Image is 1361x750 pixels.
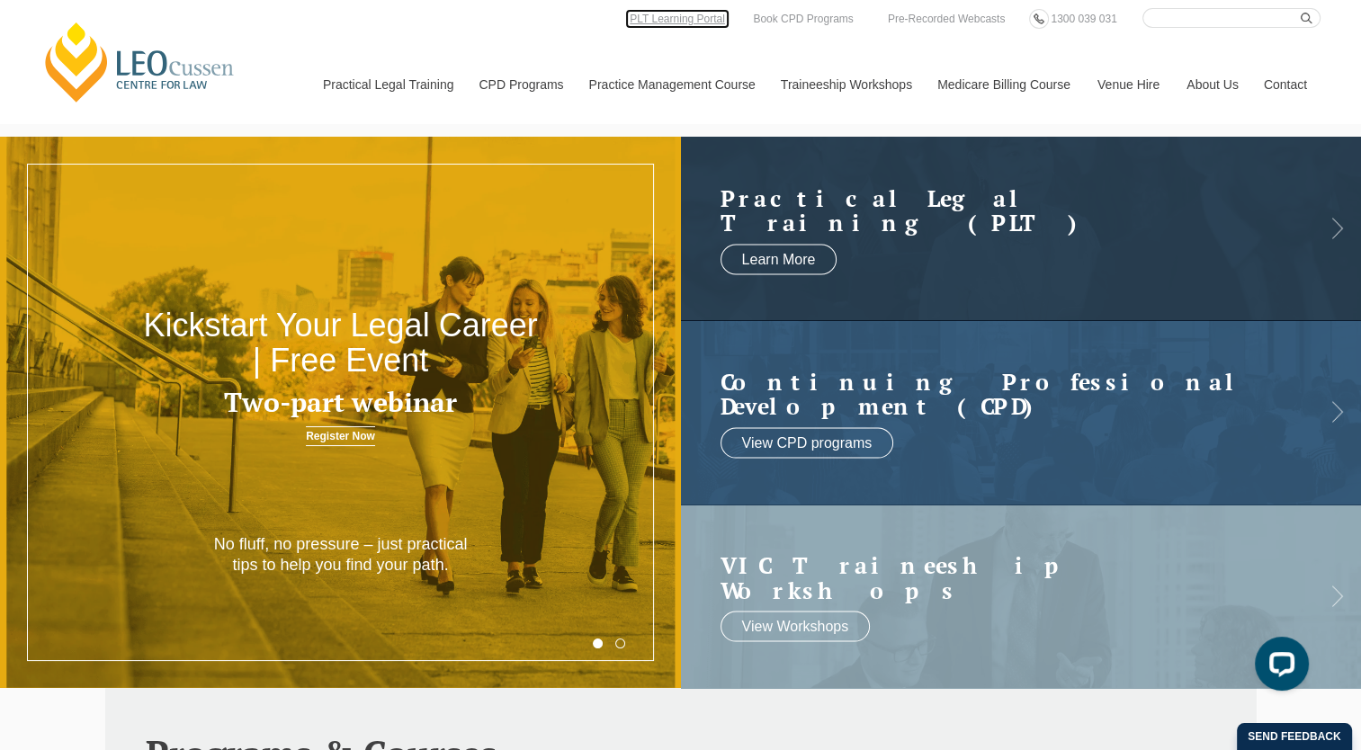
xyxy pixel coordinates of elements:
a: [PERSON_NAME] Centre for Law [40,20,239,104]
a: Medicare Billing Course [924,46,1084,123]
a: Register Now [306,426,375,446]
a: Pre-Recorded Webcasts [883,9,1010,29]
a: About Us [1173,46,1250,123]
a: View CPD programs [721,427,894,458]
a: Practical LegalTraining (PLT) [721,185,1286,235]
button: 2 [615,638,625,648]
p: No fluff, no pressure – just practical tips to help you find your path. [204,534,477,576]
a: Continuing ProfessionalDevelopment (CPD) [721,369,1286,418]
button: 1 [593,638,603,648]
span: 1300 039 031 [1051,13,1116,25]
a: Learn More [721,244,837,274]
iframe: LiveChat chat widget [1240,629,1316,705]
h2: Continuing Professional Development (CPD) [721,369,1286,418]
a: Venue Hire [1084,46,1173,123]
h2: Kickstart Your Legal Career | Free Event [136,308,544,379]
a: CPD Programs [465,46,575,123]
a: Practice Management Course [576,46,767,123]
a: View Workshops [721,612,871,642]
a: VIC Traineeship Workshops [721,553,1286,603]
a: Contact [1250,46,1321,123]
a: PLT Learning Portal [625,9,730,29]
a: Book CPD Programs [748,9,857,29]
h2: Practical Legal Training (PLT) [721,185,1286,235]
a: 1300 039 031 [1046,9,1121,29]
a: Traineeship Workshops [767,46,924,123]
h3: Two-part webinar [136,388,544,417]
a: Practical Legal Training [309,46,466,123]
